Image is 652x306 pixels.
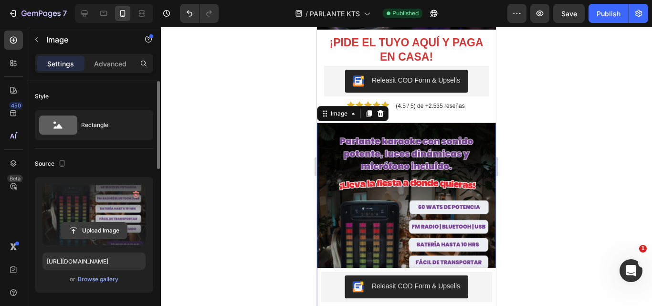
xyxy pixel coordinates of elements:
[46,34,127,45] p: Image
[305,9,308,19] span: /
[63,8,67,19] p: 7
[77,274,119,284] button: Browse gallery
[61,222,127,239] button: Upload Image
[35,158,68,170] div: Source
[78,275,118,284] div: Browse gallery
[35,92,49,101] div: Style
[589,4,629,23] button: Publish
[561,10,577,18] span: Save
[7,175,23,182] div: Beta
[553,4,585,23] button: Save
[180,4,219,23] div: Undo/Redo
[317,27,496,306] iframe: Design area
[42,253,146,270] input: https://example.com/image.jpg
[47,59,74,69] p: Settings
[70,274,75,285] span: or
[9,102,23,109] div: 450
[81,114,139,136] div: Rectangle
[310,9,360,19] span: PARLANTE KTS
[94,59,126,69] p: Advanced
[392,9,419,18] span: Published
[620,259,642,282] iframe: Intercom live chat
[4,4,71,23] button: 7
[597,9,620,19] div: Publish
[639,245,647,253] span: 1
